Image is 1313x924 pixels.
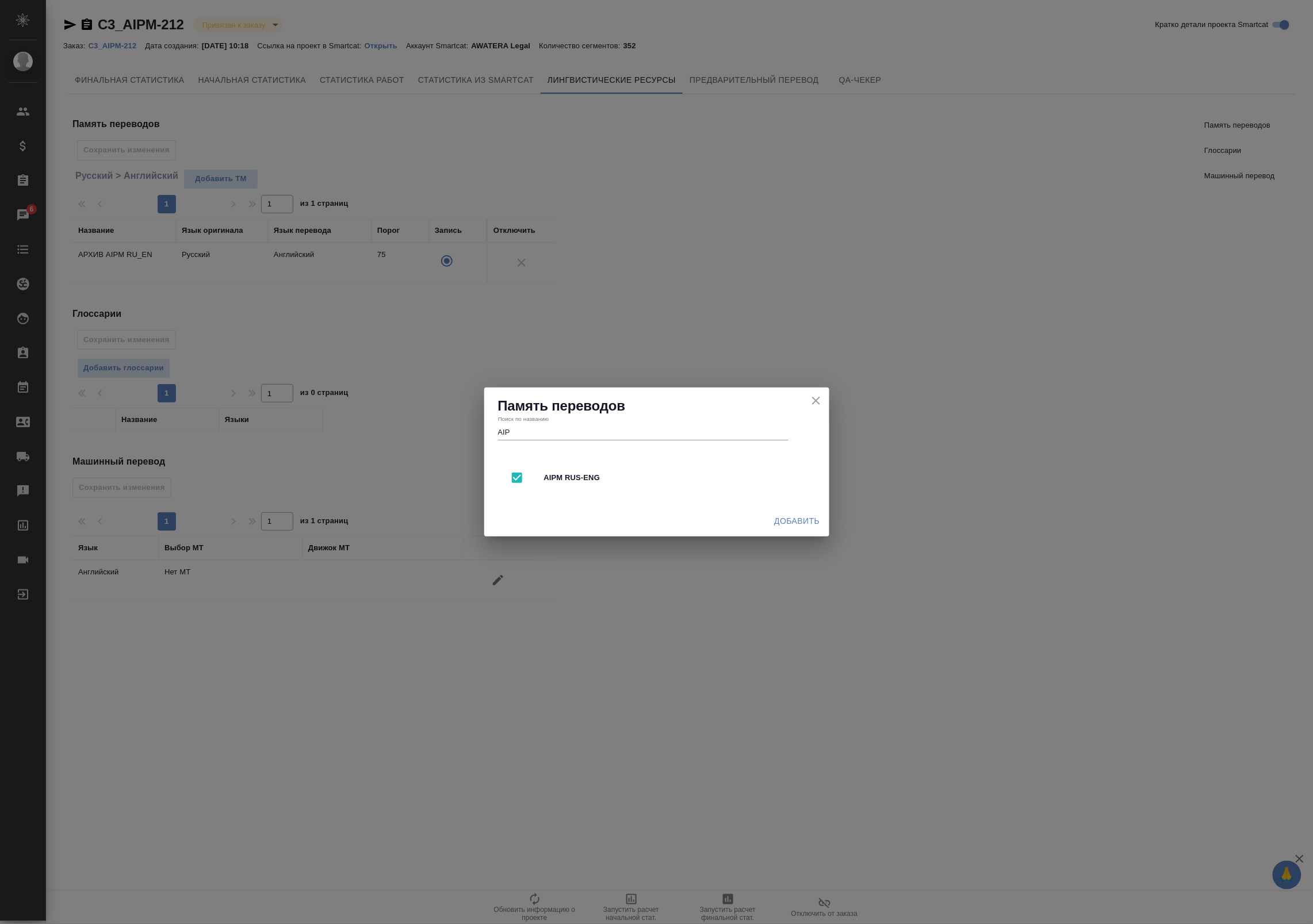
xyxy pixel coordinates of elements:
button: close [807,392,825,409]
button: Добавить [770,511,825,532]
label: Поиск по названию [498,416,549,422]
span: Добавить [775,514,820,528]
h2: Память переводов [498,397,816,415]
span: AIPM RUS-ENG [544,472,802,484]
div: AIPM RUS-ENG [503,463,811,492]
